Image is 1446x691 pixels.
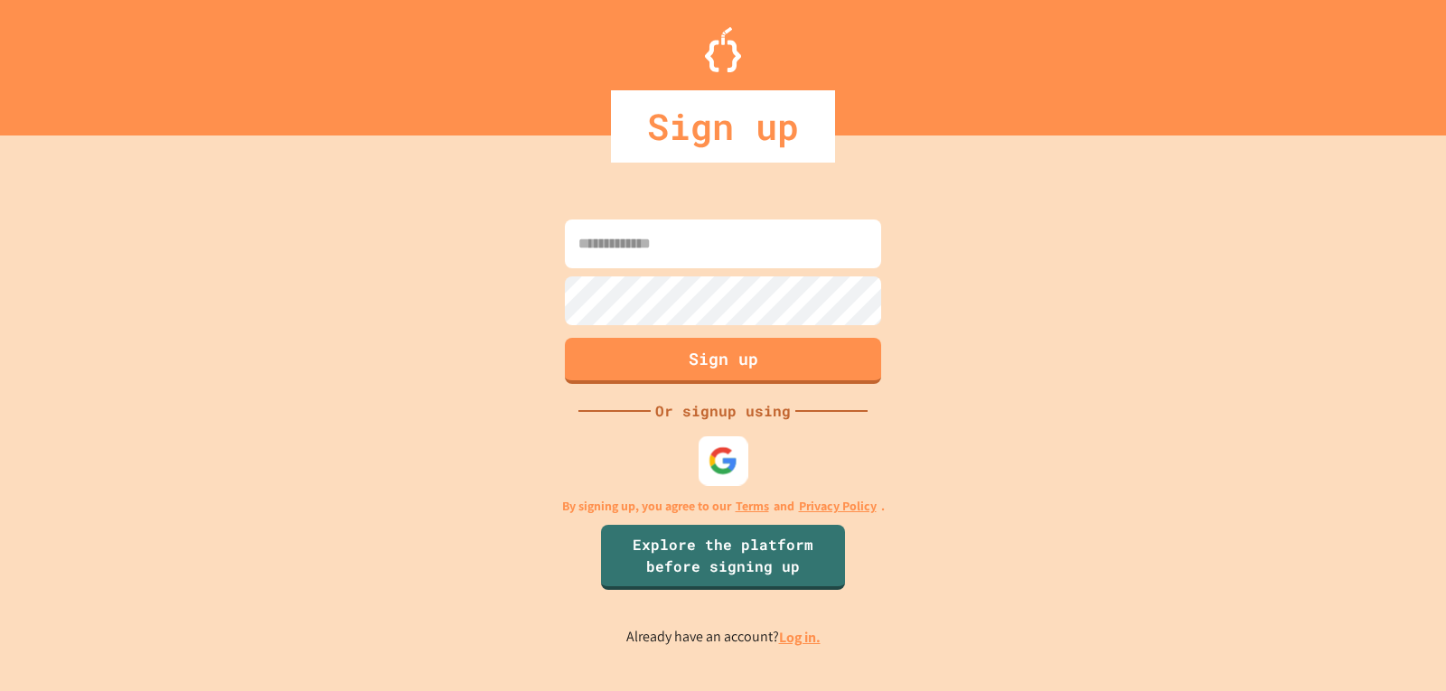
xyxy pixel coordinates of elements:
[562,497,885,516] p: By signing up, you agree to our and .
[611,90,835,163] div: Sign up
[705,27,741,72] img: Logo.svg
[601,525,845,590] a: Explore the platform before signing up
[779,628,821,647] a: Log in.
[799,497,877,516] a: Privacy Policy
[565,338,881,384] button: Sign up
[736,497,769,516] a: Terms
[709,445,738,475] img: google-icon.svg
[651,400,795,422] div: Or signup using
[626,626,821,649] p: Already have an account?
